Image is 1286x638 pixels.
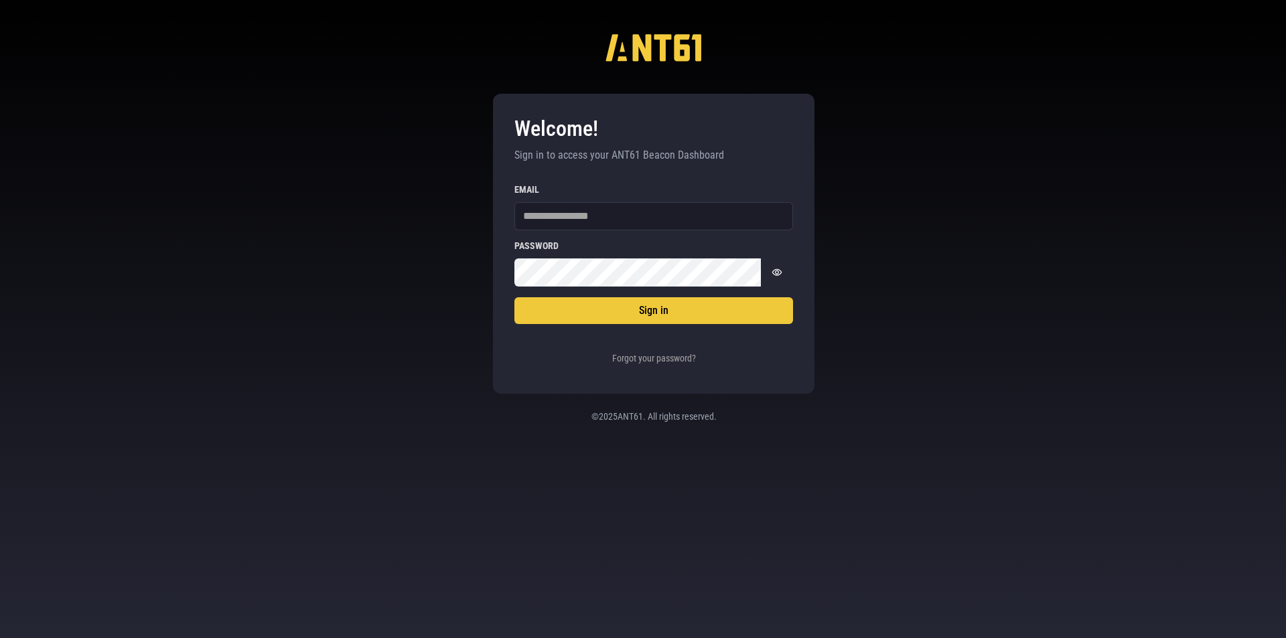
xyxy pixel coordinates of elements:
label: Email [514,185,793,194]
h3: Welcome! [514,115,793,142]
p: © 2025 ANT61. All rights reserved. [509,410,798,423]
label: Password [514,241,793,250]
p: Sign in to access your ANT61 Beacon Dashboard [514,147,793,163]
button: Sign in [514,297,793,324]
button: Show password [761,258,793,287]
button: Forgot your password? [609,345,699,372]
